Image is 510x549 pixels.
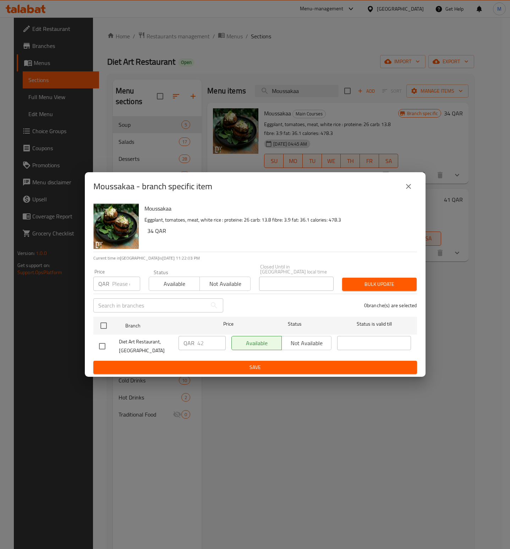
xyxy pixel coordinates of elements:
span: Bulk update [348,280,411,289]
span: Price [205,320,252,328]
p: QAR [98,279,109,288]
span: Not available [203,279,248,289]
span: Available [152,279,197,289]
h6: 34 QAR [147,226,411,236]
input: Please enter price [112,277,140,291]
button: Available [149,277,200,291]
h6: Moussakaa [144,203,411,213]
p: 0 branche(s) are selected [364,302,417,309]
img: Moussakaa [93,203,139,249]
button: close [400,178,417,195]
button: Save [93,361,417,374]
p: Eggplant, tomatoes, meat, white rice : proteine: 26 carb: 13.8 fibre: 3.9 fat: 36.1 calories: 478.3 [144,216,411,224]
button: Not available [199,277,251,291]
p: QAR [183,339,194,347]
span: Status is valid till [337,320,411,328]
input: Search in branches [93,298,207,312]
span: Save [99,363,411,372]
input: Please enter price [197,336,226,350]
p: Current time in [GEOGRAPHIC_DATA] is [DATE] 11:22:03 PM [93,255,417,261]
button: Bulk update [342,278,417,291]
span: Branch [125,321,199,330]
span: Status [258,320,331,328]
span: Diet Art Restaurant, [GEOGRAPHIC_DATA] [119,337,173,355]
h2: Moussakaa - branch specific item [93,181,212,192]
